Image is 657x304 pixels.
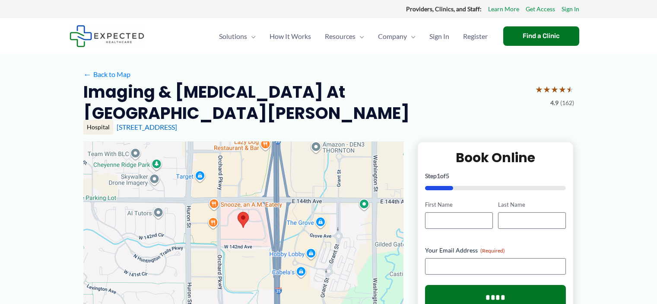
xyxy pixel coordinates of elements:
[325,21,355,51] span: Resources
[378,21,407,51] span: Company
[247,21,256,51] span: Menu Toggle
[503,26,579,46] a: Find a Clinic
[526,3,555,15] a: Get Access
[425,173,566,179] p: Step of
[270,21,311,51] span: How It Works
[559,81,566,97] span: ★
[83,120,113,134] div: Hospital
[425,149,566,166] h2: Book Online
[425,246,566,255] label: Your Email Address
[83,68,130,81] a: ←Back to Map
[117,123,177,131] a: [STREET_ADDRESS]
[429,21,449,51] span: Sign In
[263,21,318,51] a: How It Works
[425,201,493,209] label: First Name
[562,3,579,15] a: Sign In
[212,21,263,51] a: SolutionsMenu Toggle
[463,21,488,51] span: Register
[456,21,495,51] a: Register
[406,5,482,13] strong: Providers, Clinics, and Staff:
[480,247,505,254] span: (Required)
[212,21,495,51] nav: Primary Site Navigation
[498,201,566,209] label: Last Name
[83,81,528,124] h2: Imaging & [MEDICAL_DATA] at [GEOGRAPHIC_DATA][PERSON_NAME]
[535,81,543,97] span: ★
[371,21,422,51] a: CompanyMenu Toggle
[70,25,144,47] img: Expected Healthcare Logo - side, dark font, small
[318,21,371,51] a: ResourcesMenu Toggle
[407,21,416,51] span: Menu Toggle
[355,21,364,51] span: Menu Toggle
[488,3,519,15] a: Learn More
[219,21,247,51] span: Solutions
[560,97,574,109] span: (162)
[550,97,559,109] span: 4.9
[83,70,92,78] span: ←
[437,172,440,179] span: 1
[566,81,574,97] span: ★
[543,81,551,97] span: ★
[422,21,456,51] a: Sign In
[551,81,559,97] span: ★
[446,172,449,179] span: 5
